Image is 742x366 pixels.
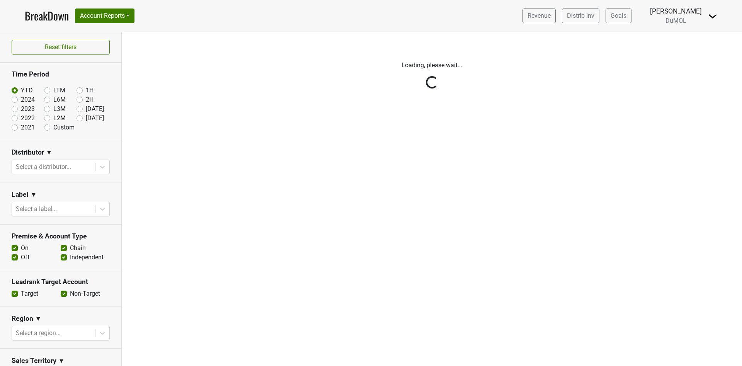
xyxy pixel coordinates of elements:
a: Goals [606,9,631,23]
span: DuMOL [665,17,686,24]
div: [PERSON_NAME] [650,6,702,16]
img: Dropdown Menu [708,12,717,21]
a: BreakDown [25,8,69,24]
a: Revenue [522,9,556,23]
button: Account Reports [75,9,134,23]
a: Distrib Inv [562,9,599,23]
p: Loading, please wait... [218,61,647,70]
